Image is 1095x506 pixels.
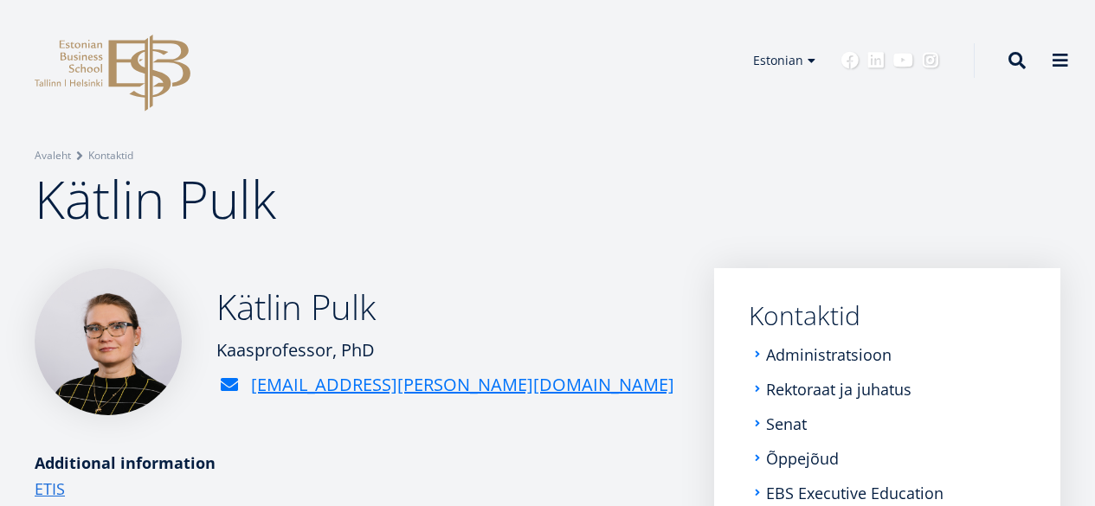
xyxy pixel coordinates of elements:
a: Instagram [922,52,939,69]
a: Rektoraat ja juhatus [766,381,911,398]
img: Kätlin Pulk [35,268,182,415]
a: Kontaktid [88,147,133,164]
a: [EMAIL_ADDRESS][PERSON_NAME][DOMAIN_NAME] [251,372,674,398]
a: Õppejõud [766,450,839,467]
a: ETIS [35,476,65,502]
a: Kontaktid [749,303,1026,329]
span: Kätlin Pulk [35,163,276,234]
a: Avaleht [35,147,71,164]
a: Administratsioon [766,346,892,363]
a: Linkedin [867,52,885,69]
div: Kaasprofessor, PhD [216,337,674,363]
a: Youtube [893,52,913,69]
a: EBS Executive Education [766,484,944,502]
a: Facebook [841,52,859,69]
a: Senat [766,415,807,432]
div: Additional information [35,450,680,476]
h2: Kätlin Pulk [216,285,674,329]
